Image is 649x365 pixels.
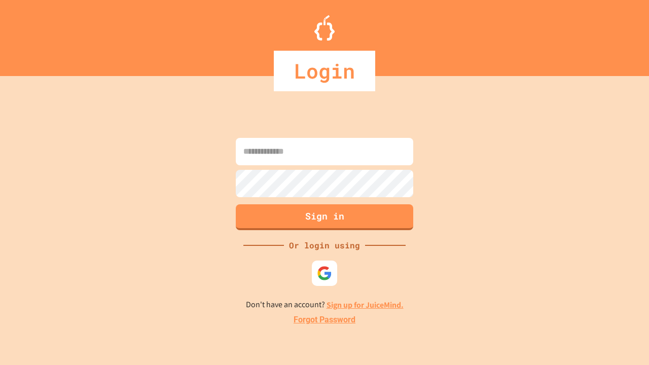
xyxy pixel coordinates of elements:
[274,51,375,91] div: Login
[284,239,365,251] div: Or login using
[327,300,404,310] a: Sign up for JuiceMind.
[294,314,355,326] a: Forgot Password
[246,299,404,311] p: Don't have an account?
[236,204,413,230] button: Sign in
[317,266,332,281] img: google-icon.svg
[314,15,335,41] img: Logo.svg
